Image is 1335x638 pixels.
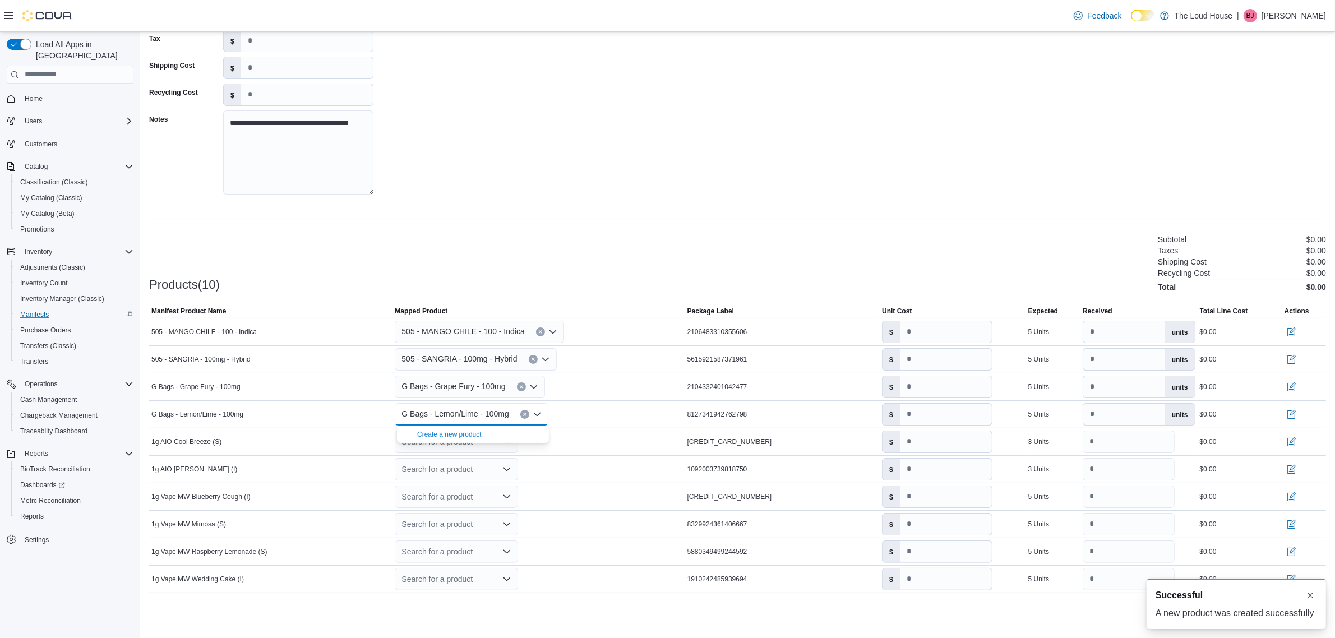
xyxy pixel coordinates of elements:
label: $ [224,30,241,52]
span: [CREDIT_CARD_NUMBER] [687,492,772,501]
div: 3 Units [1028,465,1049,474]
h3: Products(10) [149,278,220,292]
span: Mapped Product [395,307,447,316]
span: Successful [1156,589,1203,602]
span: Transfers (Classic) [20,341,76,350]
span: Classification (Classic) [20,178,88,187]
button: Chargeback Management [11,408,138,423]
a: Customers [20,137,62,151]
button: Open list of options [502,547,511,556]
div: $0.00 [1200,327,1217,336]
span: Transfers (Classic) [16,339,133,353]
label: Tax [149,34,160,43]
label: units [1165,321,1195,343]
h4: Total [1158,283,1176,292]
p: $0.00 [1306,246,1326,255]
button: Transfers (Classic) [11,338,138,354]
span: Total Line Cost [1200,307,1248,316]
a: Inventory Count [16,276,72,290]
div: 5 Units [1028,547,1049,556]
button: Create a new product [397,426,549,442]
span: Reports [20,447,133,460]
label: $ [883,568,900,590]
button: Open list of options [502,575,511,584]
a: Dashboards [11,477,138,493]
span: Manifests [16,308,133,321]
button: Clear input [520,410,529,419]
button: Clear input [529,355,538,364]
button: Metrc Reconciliation [11,493,138,508]
label: $ [883,376,900,397]
span: Inventory Manager (Classic) [16,292,133,306]
span: BioTrack Reconciliation [20,465,90,474]
button: Inventory Manager (Classic) [11,291,138,307]
span: Customers [25,140,57,149]
span: Inventory Manager (Classic) [20,294,104,303]
span: Dashboards [16,478,133,492]
a: Adjustments (Classic) [16,261,90,274]
span: 1g AIO Cool Breeze (S) [151,437,221,446]
a: Metrc Reconciliation [16,494,85,507]
div: $0.00 [1200,465,1217,474]
button: Inventory Count [11,275,138,291]
button: Traceabilty Dashboard [11,423,138,439]
label: $ [883,541,900,562]
label: $ [224,84,241,105]
button: Open list of options [502,520,511,529]
div: $0.00 [1200,492,1217,501]
span: 2106483310355606 [687,327,747,336]
span: 2104332401042477 [687,382,747,391]
span: Home [25,94,43,103]
span: Operations [25,380,58,389]
div: $0.00 [1200,547,1217,556]
a: Promotions [16,223,59,236]
span: Reports [20,512,44,521]
span: 8329924361406667 [687,520,747,529]
button: BioTrack Reconciliation [11,461,138,477]
span: G Bags - Grape Fury - 100mg [151,382,241,391]
div: 3 Units [1028,437,1049,446]
span: Settings [25,535,49,544]
a: Traceabilty Dashboard [16,424,92,438]
button: Customers [2,136,138,152]
label: $ [883,349,900,370]
div: $0.00 [1200,437,1217,446]
p: | [1237,9,1239,22]
button: Inventory [20,245,57,258]
button: Dismiss toast [1304,589,1317,602]
a: Reports [16,510,48,523]
span: Users [25,117,42,126]
span: Traceabilty Dashboard [16,424,133,438]
a: Feedback [1069,4,1126,27]
span: My Catalog (Beta) [20,209,75,218]
button: Clear input [536,327,545,336]
span: Adjustments (Classic) [20,263,85,272]
div: $0.00 [1200,520,1217,529]
span: 1g Vape MW Mimosa (S) [151,520,226,529]
h4: $0.00 [1306,283,1326,292]
button: Promotions [11,221,138,237]
button: Open list of options [502,492,511,501]
span: BioTrack Reconciliation [16,463,133,476]
button: Operations [20,377,62,391]
p: $0.00 [1306,235,1326,244]
button: Cash Management [11,392,138,408]
span: 8127341942762798 [687,410,747,419]
a: Purchase Orders [16,323,76,337]
button: Transfers [11,354,138,369]
p: [PERSON_NAME] [1262,9,1326,22]
label: $ [224,57,241,78]
label: $ [883,431,900,452]
span: Customers [20,137,133,151]
button: Reports [20,447,53,460]
button: Create a new product [417,430,482,439]
span: Manifests [20,310,49,319]
button: Open list of options [529,382,538,391]
a: BioTrack Reconciliation [16,463,95,476]
div: 5 Units [1028,520,1049,529]
span: Chargeback Management [16,409,133,422]
span: Load All Apps in [GEOGRAPHIC_DATA] [31,39,133,61]
label: $ [883,404,900,425]
button: My Catalog (Beta) [11,206,138,221]
a: Transfers [16,355,53,368]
